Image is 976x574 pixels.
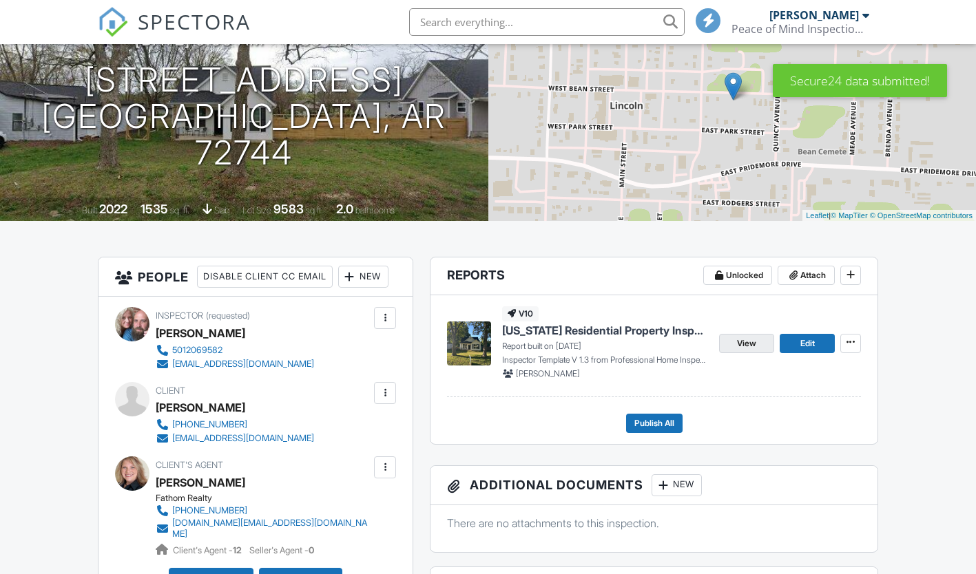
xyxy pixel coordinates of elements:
div: [PERSON_NAME] [156,397,245,418]
h3: People [98,257,413,297]
span: Client [156,385,185,396]
span: Client's Agent [156,460,223,470]
span: Client's Agent - [173,545,244,555]
span: slab [214,205,229,215]
div: 2022 [99,202,127,216]
div: [PERSON_NAME] [769,8,859,22]
a: [DOMAIN_NAME][EMAIL_ADDRESS][DOMAIN_NAME] [156,518,371,540]
div: [EMAIL_ADDRESS][DOMAIN_NAME] [172,433,314,444]
span: SPECTORA [138,7,251,36]
div: Fathom Realty [156,493,382,504]
div: New [652,474,702,496]
span: Inspector [156,310,203,321]
div: 2.0 [336,202,353,216]
span: bathrooms [355,205,395,215]
a: [EMAIL_ADDRESS][DOMAIN_NAME] [156,432,314,445]
a: [PHONE_NUMBER] [156,504,371,518]
div: 5012069582 [172,345,222,356]
a: SPECTORA [98,19,251,47]
span: (requested) [206,310,250,321]
a: [EMAIL_ADDRESS][DOMAIN_NAME] [156,357,314,371]
div: Peace of Mind Inspections LLC [731,22,869,36]
a: © OpenStreetMap contributors [870,211,973,220]
div: | [802,210,976,222]
a: Leaflet [806,211,829,220]
div: [DOMAIN_NAME][EMAIL_ADDRESS][DOMAIN_NAME] [172,518,371,540]
a: [PERSON_NAME] [156,472,245,493]
a: [PHONE_NUMBER] [156,418,314,432]
a: © MapTiler [831,211,868,220]
input: Search everything... [409,8,685,36]
div: Disable Client CC Email [197,266,333,288]
h1: [STREET_ADDRESS] [GEOGRAPHIC_DATA], AR 72744 [22,62,466,171]
h3: Additional Documents [430,466,878,505]
a: 5012069582 [156,343,314,357]
span: Seller's Agent - [249,545,314,555]
span: Lot Size [242,205,271,215]
span: sq.ft. [306,205,323,215]
div: Secure24 data submitted! [773,64,947,97]
img: The Best Home Inspection Software - Spectora [98,7,128,37]
span: sq. ft. [170,205,189,215]
div: [PERSON_NAME] [156,323,245,343]
h3: [DATE] 9:00 am - 11:30 am [135,30,353,49]
p: There are no attachments to this inspection. [447,515,861,531]
div: [PHONE_NUMBER] [172,419,247,430]
div: 9583 [273,202,304,216]
div: [EMAIL_ADDRESS][DOMAIN_NAME] [172,359,314,370]
span: Built [82,205,97,215]
div: 1535 [141,202,168,216]
strong: 12 [233,545,242,555]
div: New [338,266,388,288]
div: [PHONE_NUMBER] [172,505,247,516]
strong: 0 [309,545,314,555]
